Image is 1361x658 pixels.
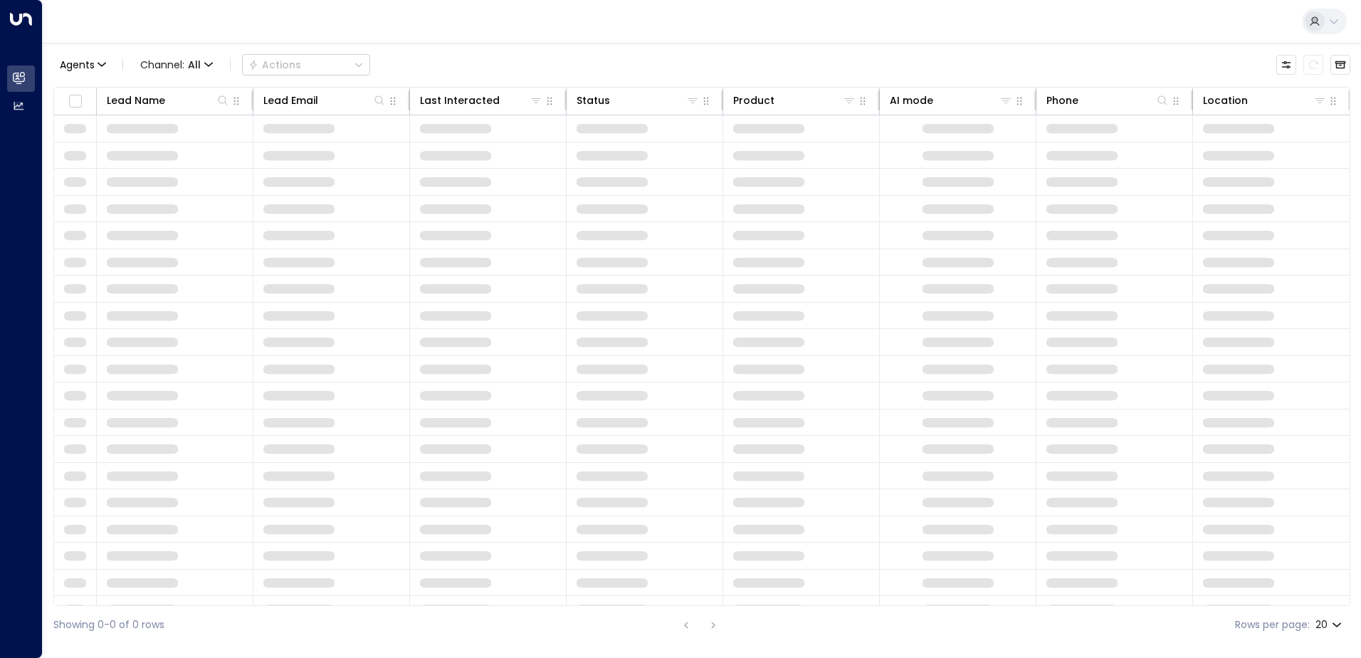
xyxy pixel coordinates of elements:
div: Last Interacted [420,92,500,109]
button: Agents [53,55,111,75]
button: Customize [1276,55,1296,75]
button: Channel:All [135,55,219,75]
span: All [188,59,201,70]
div: AI mode [890,92,933,109]
div: Button group with a nested menu [242,54,370,75]
div: Showing 0-0 of 0 rows [53,617,164,632]
div: Status [577,92,700,109]
div: Last Interacted [420,92,543,109]
div: Location [1203,92,1248,109]
div: Location [1203,92,1327,109]
label: Rows per page: [1235,617,1310,632]
div: 20 [1315,615,1345,635]
div: Product [733,92,856,109]
div: Lead Email [263,92,318,109]
button: Archived Leads [1330,55,1350,75]
div: Phone [1046,92,1170,109]
nav: pagination navigation [677,616,722,634]
div: Lead Email [263,92,387,109]
div: Status [577,92,610,109]
span: Refresh [1303,55,1323,75]
div: Lead Name [107,92,165,109]
div: Product [733,92,774,109]
span: Agents [60,60,95,70]
div: AI mode [890,92,1013,109]
div: Lead Name [107,92,230,109]
button: Actions [242,54,370,75]
div: Actions [248,58,301,71]
span: Channel: [135,55,219,75]
div: Phone [1046,92,1078,109]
